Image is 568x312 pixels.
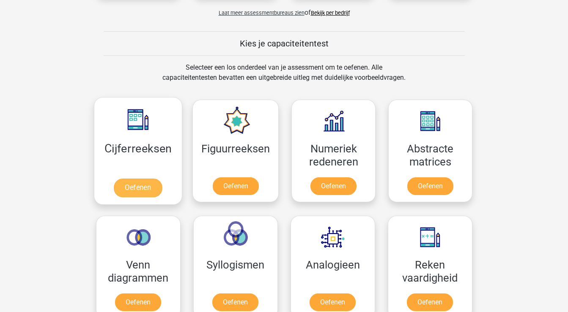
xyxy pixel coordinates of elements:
a: Oefenen [310,293,356,311]
a: Bekijk per bedrijf [311,10,350,16]
a: Oefenen [213,177,259,195]
div: of [90,1,479,18]
a: Oefenen [407,293,453,311]
a: Oefenen [114,179,162,197]
a: Oefenen [115,293,161,311]
span: Laat meer assessmentbureaus zien [219,10,305,16]
h5: Kies je capaciteitentest [104,38,465,49]
a: Oefenen [407,177,453,195]
a: Oefenen [212,293,258,311]
div: Selecteer een los onderdeel van je assessment om te oefenen. Alle capaciteitentesten bevatten een... [154,62,414,93]
a: Oefenen [310,177,357,195]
